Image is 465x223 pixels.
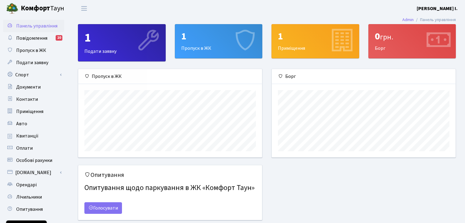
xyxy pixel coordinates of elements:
h4: Опитування щодо паркування в ЖК «Комфорт Таун» [84,181,256,195]
a: Подати заявку [3,57,64,69]
img: logo.png [6,2,18,15]
b: Комфорт [21,3,50,13]
span: Авто [16,120,27,127]
span: Панель управління [16,23,57,29]
a: Квитанції [3,130,64,142]
a: Admin [402,16,414,23]
a: Контакти [3,93,64,105]
nav: breadcrumb [393,13,465,26]
a: Лічильники [3,191,64,203]
span: Контакти [16,96,38,103]
span: Лічильники [16,194,42,200]
span: Таун [21,3,64,14]
span: Повідомлення [16,35,47,42]
a: Документи [3,81,64,93]
div: Борг [272,69,456,84]
a: Повідомлення10 [3,32,64,44]
span: Пропуск в ЖК [16,47,46,54]
a: 1Подати заявку [78,24,166,61]
a: Спорт [3,69,64,81]
div: Борг [369,24,456,58]
span: Подати заявку [16,59,48,66]
div: 1 [278,31,353,42]
div: Подати заявку [78,24,165,61]
span: Особові рахунки [16,157,52,164]
a: Пропуск в ЖК [3,44,64,57]
div: 0 [375,31,450,42]
div: 10 [56,35,62,41]
div: Пропуск в ЖК [78,69,262,84]
span: Орендарі [16,181,37,188]
a: Орендарі [3,179,64,191]
span: Опитування [16,206,43,213]
a: 1Приміщення [271,24,359,58]
div: 1 [181,31,256,42]
button: Переключити навігацію [76,3,92,13]
span: Оплати [16,145,33,152]
div: 1 [84,31,159,45]
span: Документи [16,84,41,90]
a: Опитування [3,203,64,215]
a: Авто [3,118,64,130]
a: Оплати [3,142,64,154]
a: [PERSON_NAME] І. [417,5,458,12]
span: грн. [380,32,393,42]
a: 1Пропуск в ЖК [175,24,263,58]
div: Пропуск в ЖК [175,24,262,58]
a: [DOMAIN_NAME] [3,166,64,179]
span: Квитанції [16,133,39,139]
h5: Опитування [84,171,256,179]
span: Приміщення [16,108,43,115]
a: Особові рахунки [3,154,64,166]
a: Голосувати [84,202,122,214]
li: Панель управління [414,16,456,23]
a: Панель управління [3,20,64,32]
a: Приміщення [3,105,64,118]
div: Приміщення [272,24,359,58]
